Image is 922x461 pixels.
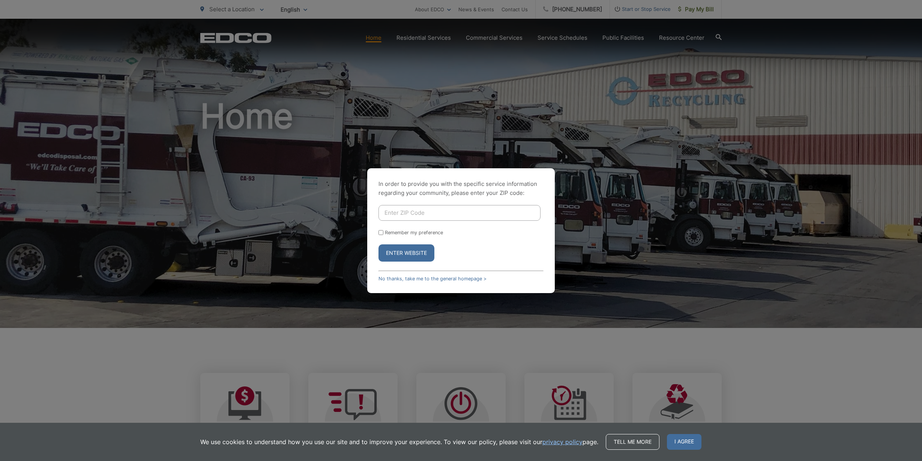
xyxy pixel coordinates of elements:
[667,434,701,450] span: I agree
[606,434,659,450] a: Tell me more
[542,437,583,446] a: privacy policy
[378,180,544,198] p: In order to provide you with the specific service information regarding your community, please en...
[385,230,443,235] label: Remember my preference
[200,437,598,446] p: We use cookies to understand how you use our site and to improve your experience. To view our pol...
[378,276,487,281] a: No thanks, take me to the general homepage >
[378,244,434,262] button: Enter Website
[378,205,541,221] input: Enter ZIP Code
